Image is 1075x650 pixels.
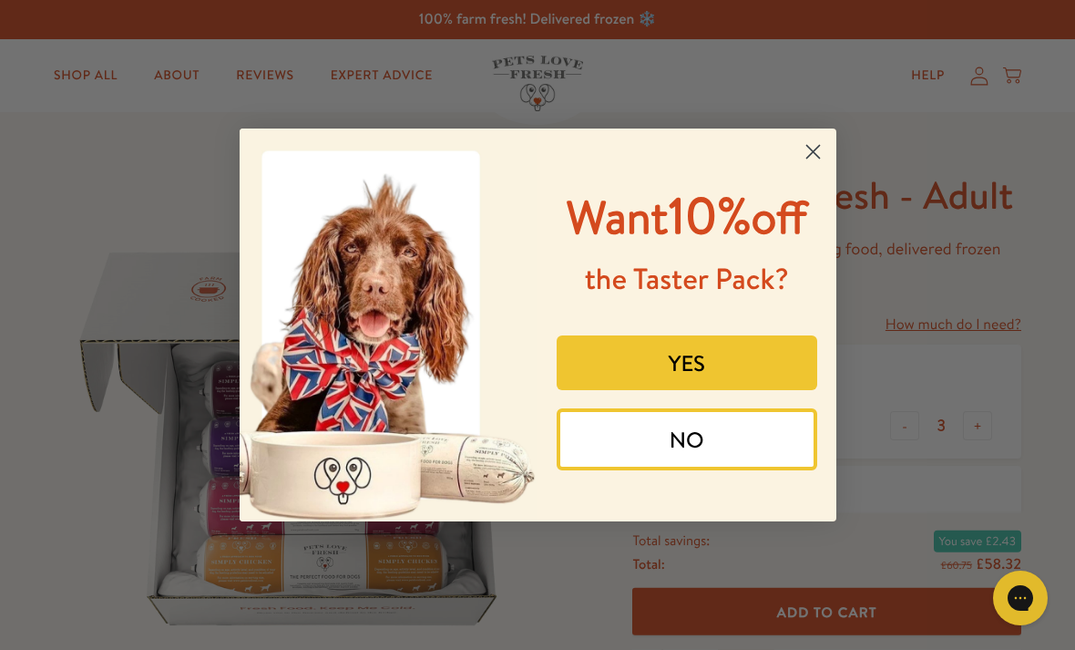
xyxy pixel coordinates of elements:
span: off [751,186,807,249]
button: YES [557,335,817,390]
span: 10% [567,180,808,250]
button: NO [557,408,817,470]
img: 8afefe80-1ef6-417a-b86b-9520c2248d41.jpeg [240,129,538,521]
span: the Taster Pack? [585,259,789,299]
button: Close dialog [797,136,829,168]
iframe: Gorgias live chat messenger [984,564,1057,632]
span: Want [567,186,669,249]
